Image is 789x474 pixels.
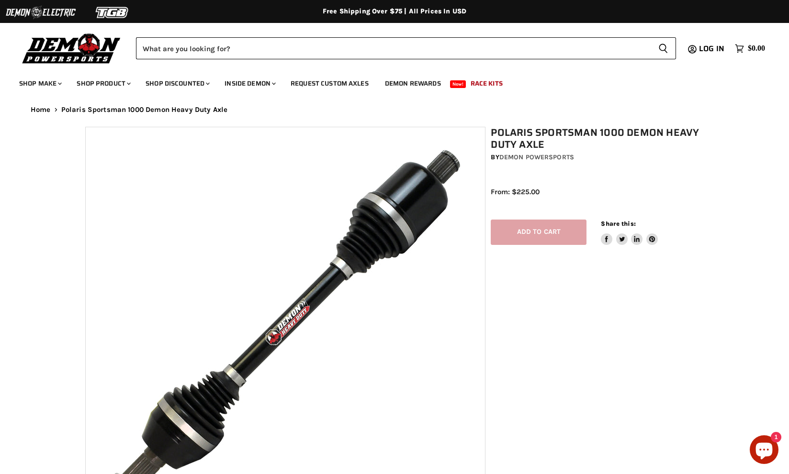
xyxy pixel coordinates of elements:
input: Search [136,37,651,59]
span: New! [450,80,466,88]
img: TGB Logo 2 [77,3,148,22]
a: Shop Discounted [138,74,215,93]
nav: Breadcrumbs [11,106,778,114]
span: $0.00 [748,44,765,53]
div: by [491,152,709,163]
form: Product [136,37,676,59]
a: Home [31,106,51,114]
h1: Polaris Sportsman 1000 Demon Heavy Duty Axle [491,127,709,151]
a: Shop Product [69,74,136,93]
a: Log in [695,44,730,53]
span: From: $225.00 [491,187,540,196]
span: Log in [699,43,724,55]
aside: Share this: [601,220,658,245]
a: Demon Rewards [378,74,448,93]
span: Polaris Sportsman 1000 Demon Heavy Duty Axle [61,106,228,114]
span: Share this: [601,220,635,227]
inbox-online-store-chat: Shopify online store chat [747,435,781,466]
a: Inside Demon [217,74,282,93]
div: Free Shipping Over $75 | All Prices In USD [11,7,778,16]
button: Search [651,37,676,59]
ul: Main menu [12,70,763,93]
img: Demon Electric Logo 2 [5,3,77,22]
a: Request Custom Axles [283,74,376,93]
a: Race Kits [463,74,510,93]
a: $0.00 [730,42,770,55]
a: Demon Powersports [499,153,574,161]
img: Demon Powersports [19,31,124,65]
a: Shop Make [12,74,68,93]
